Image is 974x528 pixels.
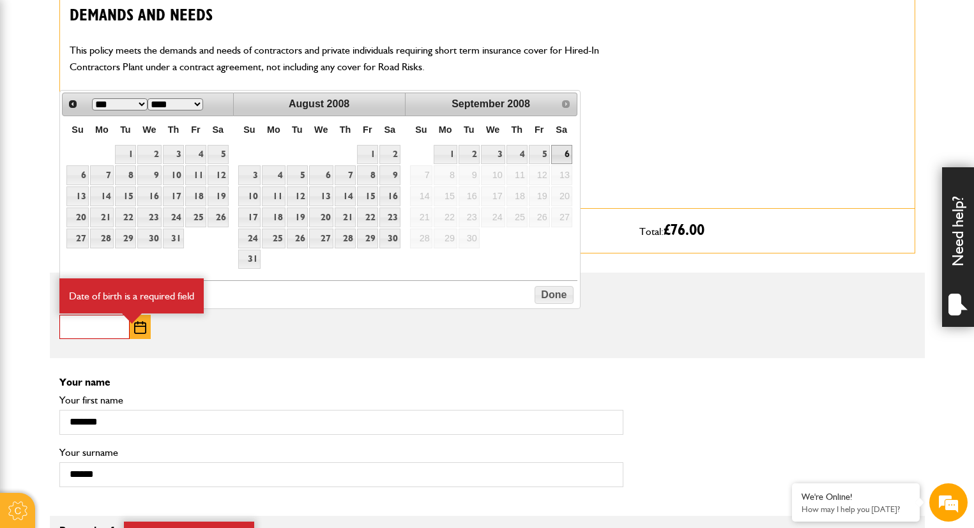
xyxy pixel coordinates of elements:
[379,207,400,227] a: 23
[137,165,162,185] a: 9
[163,186,184,206] a: 17
[70,6,620,26] h3: Demands and needs
[639,218,905,243] p: Total:
[238,207,260,227] a: 17
[664,223,704,238] span: £
[59,395,623,405] label: Your first name
[379,165,400,185] a: 9
[115,186,136,206] a: 15
[942,167,974,327] div: Need help?
[535,124,544,135] span: Friday
[363,124,372,135] span: Friday
[185,145,206,165] a: 4
[335,165,356,185] a: 7
[115,165,136,185] a: 8
[163,229,184,248] a: 31
[357,186,378,206] a: 15
[59,278,204,314] div: Date of birth is a required field
[95,124,109,135] span: Monday
[506,145,528,165] a: 4
[314,124,328,135] span: Wednesday
[163,165,184,185] a: 10
[122,313,142,324] img: error-box-arrow.svg
[309,229,333,248] a: 27
[163,145,184,165] a: 3
[142,124,156,135] span: Wednesday
[90,186,114,206] a: 14
[90,207,114,227] a: 21
[243,124,255,135] span: Sunday
[529,145,550,165] a: 5
[59,377,915,388] p: Your name
[115,207,136,227] a: 22
[262,229,285,248] a: 25
[262,207,285,227] a: 18
[59,448,623,458] label: Your surname
[379,145,400,165] a: 2
[415,124,427,135] span: Sunday
[357,145,378,165] a: 1
[120,124,131,135] span: Tuesday
[287,165,308,185] a: 5
[287,186,308,206] a: 12
[66,165,88,185] a: 6
[357,207,378,227] a: 22
[551,145,572,165] a: 6
[168,124,179,135] span: Thursday
[357,229,378,248] a: 29
[452,98,505,109] span: September
[90,229,114,248] a: 28
[208,145,229,165] a: 5
[335,186,356,206] a: 14
[459,145,480,165] a: 2
[191,124,200,135] span: Friday
[512,124,523,135] span: Thursday
[212,124,224,135] span: Saturday
[535,286,574,304] button: Done
[262,165,285,185] a: 4
[163,207,184,227] a: 24
[185,186,206,206] a: 18
[671,223,704,238] span: 76.00
[327,98,350,109] span: 2008
[379,229,400,248] a: 30
[137,207,162,227] a: 23
[66,207,88,227] a: 20
[357,165,378,185] a: 8
[70,42,620,75] p: This policy meets the demands and needs of contractors and private individuals requiring short te...
[185,207,206,227] a: 25
[267,124,280,135] span: Monday
[309,165,333,185] a: 6
[335,207,356,227] a: 21
[208,207,229,227] a: 26
[115,145,136,165] a: 1
[309,186,333,206] a: 13
[486,124,499,135] span: Wednesday
[66,229,88,248] a: 27
[309,207,333,227] a: 20
[137,229,162,248] a: 30
[434,145,457,165] a: 1
[556,124,567,135] span: Saturday
[72,124,83,135] span: Sunday
[208,165,229,185] a: 12
[238,186,260,206] a: 10
[238,250,260,269] a: 31
[90,165,114,185] a: 7
[66,186,88,206] a: 13
[507,98,530,109] span: 2008
[802,504,910,514] p: How may I help you today?
[262,186,285,206] a: 11
[464,124,475,135] span: Tuesday
[384,124,395,135] span: Saturday
[379,186,400,206] a: 16
[238,165,260,185] a: 3
[335,229,356,248] a: 28
[287,207,308,227] a: 19
[481,145,505,165] a: 3
[137,145,162,165] a: 2
[292,124,303,135] span: Tuesday
[64,94,82,113] a: Prev
[340,124,351,135] span: Thursday
[802,492,910,502] div: We're Online!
